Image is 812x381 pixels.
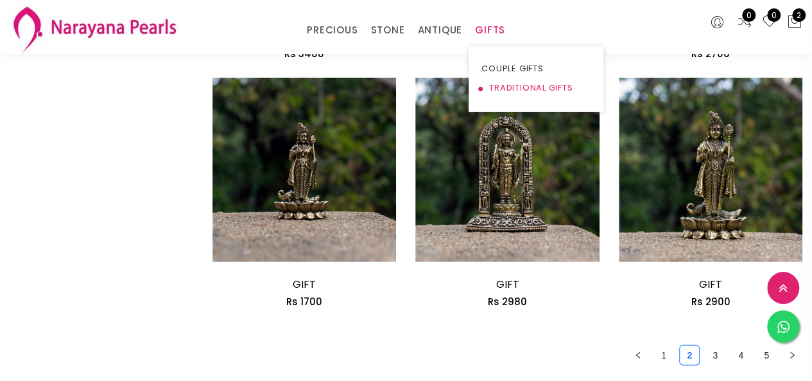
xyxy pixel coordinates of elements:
a: 2 [680,346,699,365]
span: Rs 2900 [691,295,730,308]
a: COUPLE GIFTS [481,59,591,78]
li: Next Page [782,345,802,366]
a: 5 [757,346,776,365]
a: ANTIQUE [417,21,462,40]
span: left [634,351,642,359]
a: 3 [705,346,725,365]
a: GIFT [496,277,519,292]
li: 4 [730,345,751,366]
a: STONE [370,21,404,40]
li: 5 [756,345,777,366]
a: GIFT [699,277,722,292]
span: Rs 2980 [488,295,527,308]
span: right [788,351,796,359]
a: 0 [762,14,777,31]
a: GIFTS [475,21,505,40]
span: 0 [767,8,781,22]
button: left [628,345,648,366]
li: 2 [679,345,700,366]
a: 0 [737,14,752,31]
a: PRECIOUS [307,21,358,40]
a: TRADITIONAL GIFTS [481,78,591,98]
button: 2 [787,14,802,31]
li: 1 [653,345,674,366]
span: 0 [742,8,756,22]
button: right [782,345,802,366]
a: 1 [654,346,673,365]
span: 2 [792,8,806,22]
span: Rs 1700 [286,295,322,308]
li: Previous Page [628,345,648,366]
a: GIFT [293,277,316,292]
a: 4 [731,346,750,365]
